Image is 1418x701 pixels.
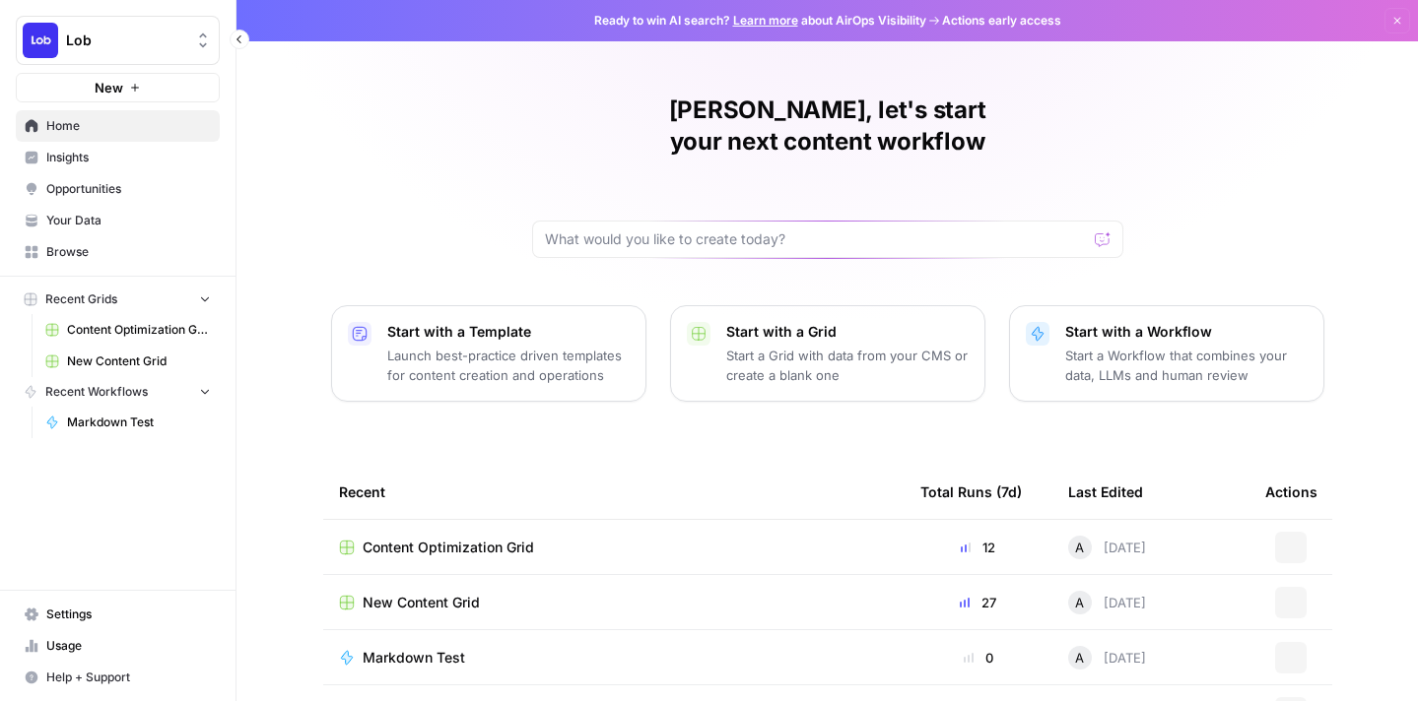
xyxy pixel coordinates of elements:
span: Content Optimization Grid [67,321,211,339]
span: Browse [46,243,211,261]
span: Opportunities [46,180,211,198]
span: Insights [46,149,211,166]
span: Recent Grids [45,290,117,308]
button: New [16,73,220,102]
img: Lob Logo [23,23,58,58]
a: Usage [16,630,220,662]
a: Your Data [16,205,220,236]
h1: [PERSON_NAME], let's start your next content workflow [532,95,1123,158]
div: 27 [920,593,1037,612]
span: Recent Workflows [45,383,148,401]
p: Start a Grid with data from your CMS or create a blank one [726,346,969,385]
a: Content Optimization Grid [36,314,220,346]
span: Lob [66,31,185,50]
a: Content Optimization Grid [339,538,889,557]
span: A [1075,538,1084,557]
a: Markdown Test [36,407,220,438]
a: Learn more [733,13,798,28]
span: Your Data [46,212,211,229]
a: Browse [16,236,220,268]
span: Actions early access [942,12,1061,30]
a: Home [16,110,220,142]
a: Insights [16,142,220,173]
span: Settings [46,605,211,623]
span: Help + Support [46,669,211,686]
div: Actions [1265,465,1317,519]
div: Total Runs (7d) [920,465,1022,519]
div: [DATE] [1068,536,1146,559]
span: Usage [46,637,211,655]
p: Start with a Workflow [1065,322,1308,342]
p: Start a Workflow that combines your data, LLMs and human review [1065,346,1308,385]
div: 12 [920,538,1037,557]
a: New Content Grid [339,593,889,612]
span: Markdown Test [67,414,211,431]
span: New [95,78,123,97]
div: Recent [339,465,889,519]
p: Launch best-practice driven templates for content creation and operations [387,346,630,385]
span: New Content Grid [67,352,211,370]
span: A [1075,648,1084,668]
button: Start with a GridStart a Grid with data from your CMS or create a blank one [670,305,985,402]
button: Workspace: Lob [16,16,220,65]
button: Recent Grids [16,285,220,314]
a: Opportunities [16,173,220,205]
button: Start with a TemplateLaunch best-practice driven templates for content creation and operations [331,305,646,402]
span: A [1075,593,1084,612]
button: Help + Support [16,662,220,693]
p: Start with a Grid [726,322,969,342]
a: Markdown Test [339,648,889,668]
div: [DATE] [1068,646,1146,669]
a: New Content Grid [36,346,220,377]
span: New Content Grid [363,593,480,612]
button: Start with a WorkflowStart a Workflow that combines your data, LLMs and human review [1009,305,1324,402]
div: [DATE] [1068,591,1146,614]
span: Home [46,117,211,135]
input: What would you like to create today? [545,229,1087,249]
div: 0 [920,648,1037,668]
a: Settings [16,599,220,630]
p: Start with a Template [387,322,630,342]
span: Ready to win AI search? about AirOps Visibility [594,12,926,30]
span: Markdown Test [363,648,465,668]
button: Recent Workflows [16,377,220,407]
div: Last Edited [1068,465,1143,519]
span: Content Optimization Grid [363,538,534,557]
